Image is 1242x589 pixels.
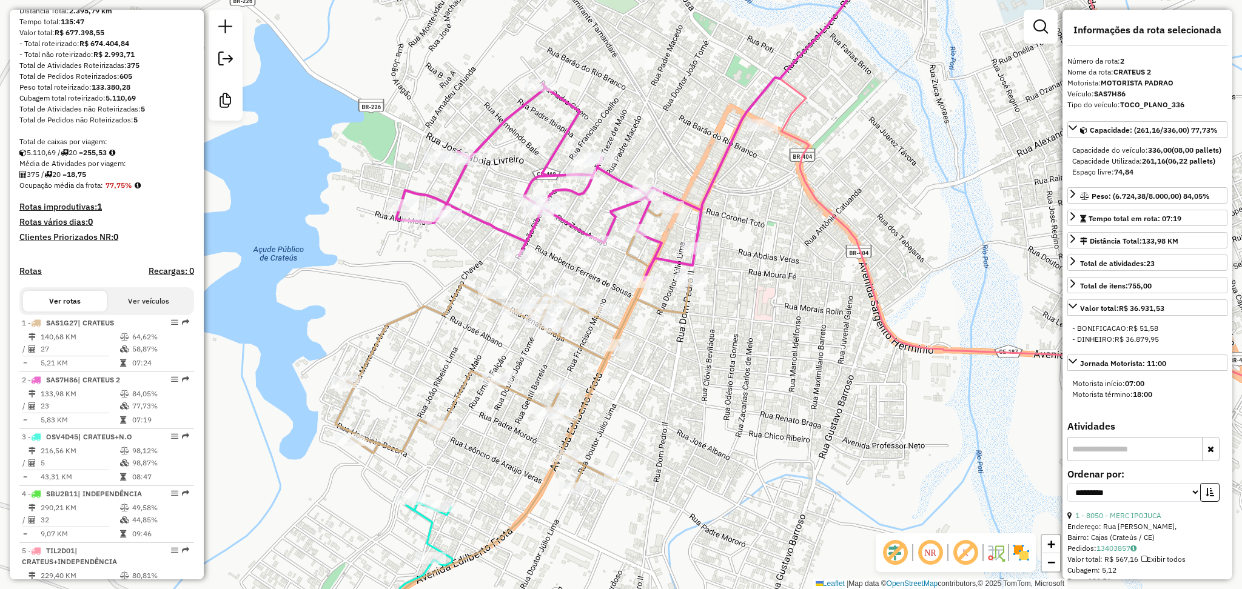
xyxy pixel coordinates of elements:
div: Peso: 131,56 [1067,576,1227,587]
em: Rota exportada [182,319,189,326]
em: Opções [171,433,178,440]
td: 49,58% [132,502,189,514]
strong: 135:47 [61,17,84,26]
span: 5 - [22,546,117,566]
div: Valor total:R$ 36.931,53 [1067,318,1227,350]
strong: R$ 2.993,71 [93,50,135,59]
strong: 133.380,28 [92,82,130,92]
strong: 255,53 [83,148,107,157]
a: Criar modelo [213,88,238,116]
div: - BONIFICACAO: [1072,323,1223,334]
td: 84,05% [132,388,189,400]
td: 9,07 KM [40,528,119,540]
strong: 261,16 [1142,156,1166,165]
i: Total de rotas [44,171,52,178]
span: 133,98 KM [1142,236,1178,245]
td: 80,81% [132,570,189,582]
strong: 336,00 [1148,145,1172,155]
div: Veículo: [1067,88,1227,99]
i: % de utilização da cubagem [120,459,129,467]
div: Cubagem total roteirizado: [19,93,194,104]
strong: 375 [127,61,139,70]
td: / [22,343,28,355]
i: % de utilização do peso [120,333,129,341]
a: Distância Total:133,98 KM [1067,232,1227,248]
em: Opções [171,490,178,497]
strong: 18:00 [1133,390,1152,399]
strong: 1 [97,201,102,212]
img: Fluxo de ruas [986,543,1005,562]
div: Pedidos: [1067,543,1227,554]
strong: 5 [141,104,145,113]
span: 3 - [22,432,132,441]
a: Exibir filtros [1029,15,1053,39]
i: Cubagem total roteirizado [19,149,27,156]
span: | CRATEUS+N.O [78,432,132,441]
span: Ocultar NR [916,538,945,567]
strong: 23 [1146,259,1155,268]
strong: 0 [113,231,118,242]
div: Espaço livre: [1072,167,1223,178]
a: Leaflet [816,579,845,588]
img: Exibir/Ocultar setores [1012,543,1031,562]
i: Distância Total [29,390,36,398]
td: 07:24 [132,357,189,369]
td: 08:47 [132,471,189,483]
h4: Atividades [1067,421,1227,432]
a: Total de atividades:23 [1067,255,1227,271]
div: Total de Pedidos Roteirizados: [19,71,194,82]
td: 77,73% [132,400,189,412]
span: | CRATEUS [78,318,114,327]
td: / [22,457,28,469]
a: Jornada Motorista: 11:00 [1067,354,1227,371]
h4: Informações da rota selecionada [1067,24,1227,36]
i: Total de rotas [61,149,69,156]
td: 09:46 [132,528,189,540]
strong: 77,75% [106,181,132,190]
div: Capacidade: (261,16/336,00) 77,73% [1067,140,1227,182]
strong: R$ 36.931,53 [1119,304,1164,313]
i: Total de Atividades [29,345,36,353]
div: Nome da rota: [1067,67,1227,78]
td: 229,40 KM [40,570,119,582]
em: Opções [171,319,178,326]
span: Capacidade: (261,16/336,00) 77,73% [1090,125,1218,135]
div: Capacidade Utilizada: [1072,156,1223,167]
td: 43,31 KM [40,471,119,483]
div: Média de Atividades por viagem: [19,158,194,169]
td: / [22,514,28,526]
span: Exibir todos [1141,554,1186,564]
button: Ver veículos [107,291,190,311]
strong: 755,00 [1128,281,1152,290]
a: Rotas [19,266,42,276]
i: Tempo total em rota [120,416,126,424]
td: = [22,528,28,540]
i: Total de Atividades [19,171,27,178]
strong: 605 [119,72,132,81]
td: 140,68 KM [40,331,119,343]
div: Distância Total: [19,5,194,16]
td: 44,85% [132,514,189,526]
em: Rota exportada [182,490,189,497]
td: 98,87% [132,457,189,469]
span: Total de atividades: [1080,259,1155,268]
span: SAS1G27 [46,318,78,327]
strong: SAS7H86 [1094,89,1126,98]
i: Total de Atividades [29,459,36,467]
div: Motorista início: [1072,378,1223,389]
i: % de utilização do peso [120,390,129,398]
h4: Recargas: 0 [149,266,194,276]
div: Map data © contributors,© 2025 TomTom, Microsoft [813,579,1067,589]
i: Tempo total em rota [120,359,126,367]
span: 2 - [22,375,120,384]
span: | [847,579,848,588]
span: TIL2D01 [46,546,75,555]
strong: CRATEUS 2 [1113,67,1151,76]
td: = [22,471,28,483]
em: Rota exportada [182,376,189,383]
a: Zoom in [1042,535,1060,553]
i: Distância Total [29,504,36,511]
div: Jornada Motorista: 11:00 [1080,358,1166,369]
span: Exibir rótulo [951,538,980,567]
td: 27 [40,343,119,355]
